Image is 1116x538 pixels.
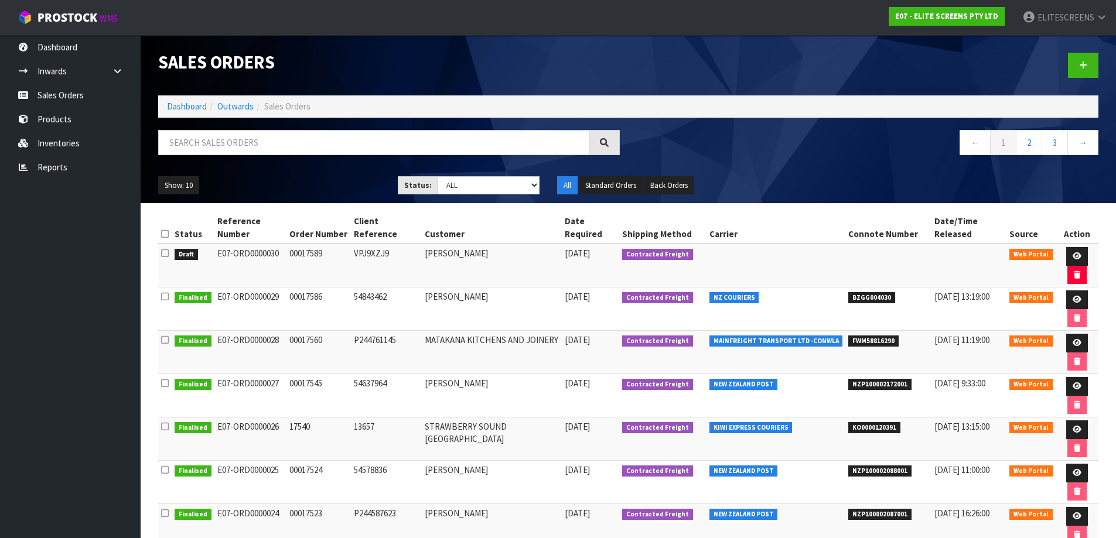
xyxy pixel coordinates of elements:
[100,13,118,24] small: WMS
[1006,212,1056,244] th: Source
[214,374,287,417] td: E07-ORD0000027
[351,244,422,287] td: VPJ9XZJ9
[422,331,562,374] td: MATAKANA KITCHENS AND JOINERY
[562,212,619,244] th: Date Required
[622,335,693,347] span: Contracted Freight
[286,374,351,417] td: 00017545
[637,130,1099,159] nav: Page navigation
[175,509,211,520] span: Finalised
[351,461,422,504] td: 54578836
[175,422,211,434] span: Finalised
[286,244,351,287] td: 00017589
[934,508,989,519] span: [DATE] 16:26:00
[848,335,899,347] span: FWM58816290
[158,53,620,72] h1: Sales Orders
[709,465,778,477] span: NEW ZEALAND POST
[175,465,211,477] span: Finalised
[622,379,693,390] span: Contracted Freight
[709,509,778,520] span: NEW ZEALAND POST
[990,130,1016,155] a: 1
[158,176,199,195] button: Show: 10
[1016,130,1042,155] a: 2
[351,287,422,331] td: 54843462
[422,374,562,417] td: [PERSON_NAME]
[1037,12,1094,23] span: ELITESCREENS
[895,11,998,21] strong: E07 - ELITE SCREENS PTY LTD
[960,130,991,155] a: ←
[351,417,422,461] td: 13657
[158,130,589,155] input: Search sales orders
[622,509,693,520] span: Contracted Freight
[422,417,562,461] td: STRAWBERRY SOUND [GEOGRAPHIC_DATA]
[1056,212,1098,244] th: Action
[217,101,254,112] a: Outwards
[1067,130,1098,155] a: →
[1009,509,1053,520] span: Web Portal
[709,422,793,434] span: KIWI EXPRESS COURIERS
[175,335,211,347] span: Finalised
[351,331,422,374] td: P244761145
[175,292,211,304] span: Finalised
[1009,335,1053,347] span: Web Portal
[214,331,287,374] td: E07-ORD0000028
[934,291,989,302] span: [DATE] 13:19:00
[565,248,590,259] span: [DATE]
[619,212,707,244] th: Shipping Method
[709,335,843,347] span: MAINFREIGHT TRANSPORT LTD -CONWLA
[172,212,214,244] th: Status
[422,212,562,244] th: Customer
[167,101,207,112] a: Dashboard
[622,422,693,434] span: Contracted Freight
[286,212,351,244] th: Order Number
[422,461,562,504] td: [PERSON_NAME]
[709,292,759,304] span: NZ COURIERS
[707,212,846,244] th: Carrier
[1009,292,1053,304] span: Web Portal
[264,101,310,112] span: Sales Orders
[286,287,351,331] td: 00017586
[565,508,590,519] span: [DATE]
[175,249,198,261] span: Draft
[848,509,912,520] span: NZP100002087001
[709,379,778,390] span: NEW ZEALAND POST
[565,291,590,302] span: [DATE]
[214,461,287,504] td: E07-ORD0000025
[934,421,989,432] span: [DATE] 13:15:00
[404,180,432,190] strong: Status:
[644,176,694,195] button: Back Orders
[286,331,351,374] td: 00017560
[934,378,985,389] span: [DATE] 9:33:00
[934,464,989,475] span: [DATE] 11:00:00
[175,379,211,390] span: Finalised
[214,417,287,461] td: E07-ORD0000026
[565,378,590,389] span: [DATE]
[565,464,590,475] span: [DATE]
[1009,422,1053,434] span: Web Portal
[1009,465,1053,477] span: Web Portal
[565,421,590,432] span: [DATE]
[579,176,643,195] button: Standard Orders
[286,461,351,504] td: 00017524
[557,176,578,195] button: All
[1009,249,1053,261] span: Web Portal
[622,465,693,477] span: Contracted Freight
[622,249,693,261] span: Contracted Freight
[37,10,97,25] span: ProStock
[848,292,895,304] span: BZGG004030
[1042,130,1068,155] a: 3
[351,212,422,244] th: Client Reference
[845,212,931,244] th: Connote Number
[351,374,422,417] td: 54637964
[622,292,693,304] span: Contracted Freight
[931,212,1006,244] th: Date/Time Released
[214,212,287,244] th: Reference Number
[286,417,351,461] td: 17540
[848,379,912,390] span: NZP100002172001
[214,287,287,331] td: E07-ORD0000029
[422,287,562,331] td: [PERSON_NAME]
[565,334,590,345] span: [DATE]
[934,334,989,345] span: [DATE] 11:19:00
[214,244,287,287] td: E07-ORD0000030
[848,422,900,434] span: KO0000120391
[18,10,32,25] img: cube-alt.png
